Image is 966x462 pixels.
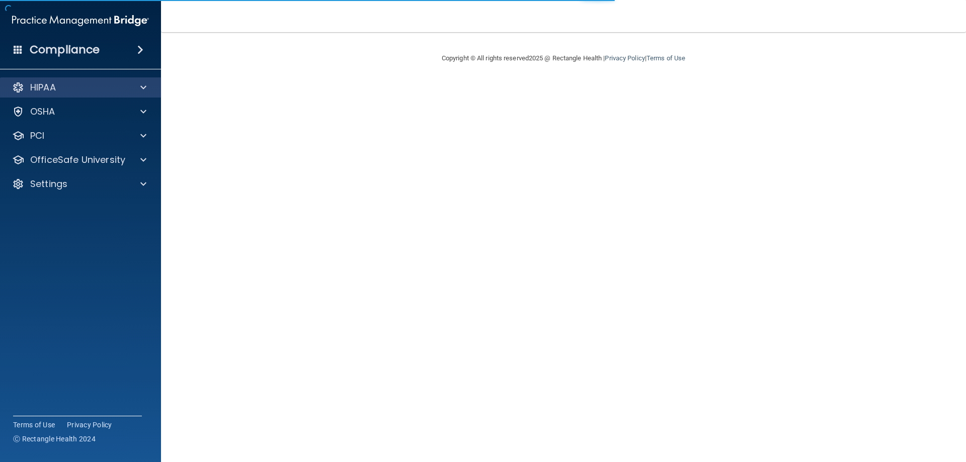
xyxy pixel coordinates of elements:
[12,130,146,142] a: PCI
[30,154,125,166] p: OfficeSafe University
[30,106,55,118] p: OSHA
[13,420,55,430] a: Terms of Use
[380,42,747,74] div: Copyright © All rights reserved 2025 @ Rectangle Health | |
[12,81,146,94] a: HIPAA
[647,54,685,62] a: Terms of Use
[12,11,149,31] img: PMB logo
[30,130,44,142] p: PCI
[12,154,146,166] a: OfficeSafe University
[30,178,67,190] p: Settings
[12,106,146,118] a: OSHA
[67,420,112,430] a: Privacy Policy
[30,81,56,94] p: HIPAA
[13,434,96,444] span: Ⓒ Rectangle Health 2024
[605,54,645,62] a: Privacy Policy
[12,178,146,190] a: Settings
[30,43,100,57] h4: Compliance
